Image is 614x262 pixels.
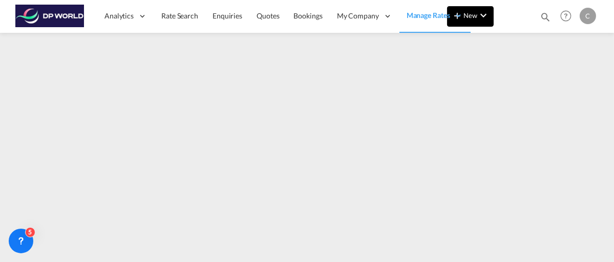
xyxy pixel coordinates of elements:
div: icon-magnify [540,11,551,27]
span: Help [557,7,575,25]
div: C [580,8,596,24]
span: Rate Search [161,11,198,20]
span: Manage Rates [407,10,450,21]
span: Enquiries [213,11,242,20]
img: c08ca190194411f088ed0f3ba295208c.png [15,5,84,28]
md-icon: icon-magnify [540,11,551,23]
div: Help [557,7,580,26]
span: My Company [337,11,379,21]
span: Bookings [294,11,323,20]
span: Analytics [104,11,134,21]
md-icon: icon-chevron-down [477,9,490,22]
span: Quotes [257,11,279,20]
